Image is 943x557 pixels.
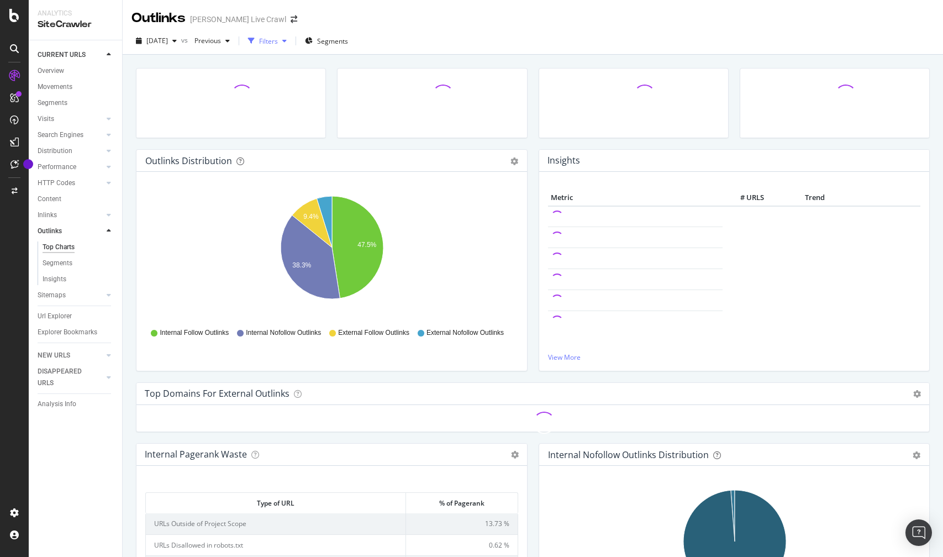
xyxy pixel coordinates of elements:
a: Top Charts [43,241,114,253]
div: Outlinks [38,225,62,237]
a: Outlinks [38,225,103,237]
div: gear [913,451,920,459]
h4: Top Domains for External Outlinks [145,386,289,401]
a: CURRENT URLS [38,49,103,61]
div: HTTP Codes [38,177,75,189]
a: NEW URLS [38,350,103,361]
div: Movements [38,81,72,93]
div: Internal Nofollow Outlinks Distribution [548,449,709,460]
span: Internal Follow Outlinks [160,328,229,338]
a: Segments [43,258,114,269]
a: Sitemaps [38,290,103,301]
div: Outlinks Distribution [145,155,232,166]
div: arrow-right-arrow-left [291,15,297,23]
div: Performance [38,161,76,173]
a: Search Engines [38,129,103,141]
a: Analysis Info [38,398,114,410]
th: Trend [767,190,862,206]
div: Content [38,193,61,205]
th: Metric [548,190,723,206]
div: Segments [38,97,67,109]
span: 2025 Sep. 14th [146,36,168,45]
div: Segments [43,258,72,269]
a: View More [548,353,921,362]
div: Insights [43,274,66,285]
div: Distribution [38,145,72,157]
span: Previous [190,36,221,45]
div: Overview [38,65,64,77]
td: URLs Outside of Project Scope [146,513,406,534]
a: Explorer Bookmarks [38,327,114,338]
div: Inlinks [38,209,57,221]
svg: A chart. [145,190,518,318]
h4: Insights [547,153,580,168]
button: Previous [190,32,234,50]
td: URLs Disallowed in robots.txt [146,534,406,555]
a: Distribution [38,145,103,157]
th: # URLS [723,190,767,206]
a: Url Explorer [38,311,114,322]
th: Type of URL [146,493,406,513]
button: Segments [301,32,352,50]
a: Performance [38,161,103,173]
button: Filters [244,32,291,50]
div: Search Engines [38,129,83,141]
div: NEW URLS [38,350,70,361]
a: HTTP Codes [38,177,103,189]
div: [PERSON_NAME] Live Crawl [190,14,286,25]
a: DISAPPEARED URLS [38,366,103,389]
button: [DATE] [131,32,181,50]
th: % of Pagerank [406,493,518,513]
div: Top Charts [43,241,75,253]
a: Inlinks [38,209,103,221]
span: vs [181,35,190,45]
span: External Nofollow Outlinks [426,328,504,338]
div: Analysis Info [38,398,76,410]
i: Options [511,451,519,459]
a: Insights [43,274,114,285]
span: Segments [317,36,348,46]
a: Overview [38,65,114,77]
div: CURRENT URLS [38,49,86,61]
i: Options [913,390,921,398]
a: Content [38,193,114,205]
span: External Follow Outlinks [338,328,409,338]
div: Visits [38,113,54,125]
div: Outlinks [131,9,186,28]
a: Segments [38,97,114,109]
text: 47.5% [357,241,376,249]
div: Tooltip anchor [23,159,33,169]
div: Explorer Bookmarks [38,327,97,338]
h4: Internal Pagerank Waste [145,447,247,462]
div: Open Intercom Messenger [905,519,932,546]
a: Movements [38,81,114,93]
div: Filters [259,36,278,46]
a: Visits [38,113,103,125]
span: Internal Nofollow Outlinks [246,328,321,338]
div: Analytics [38,9,113,18]
div: DISAPPEARED URLS [38,366,93,389]
div: SiteCrawler [38,18,113,31]
span: 13.73 % [485,519,509,528]
text: 38.3% [292,261,311,269]
div: Sitemaps [38,290,66,301]
text: 9.4% [303,213,319,220]
div: Url Explorer [38,311,72,322]
span: 0.62 % [489,540,509,550]
div: gear [510,157,518,165]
